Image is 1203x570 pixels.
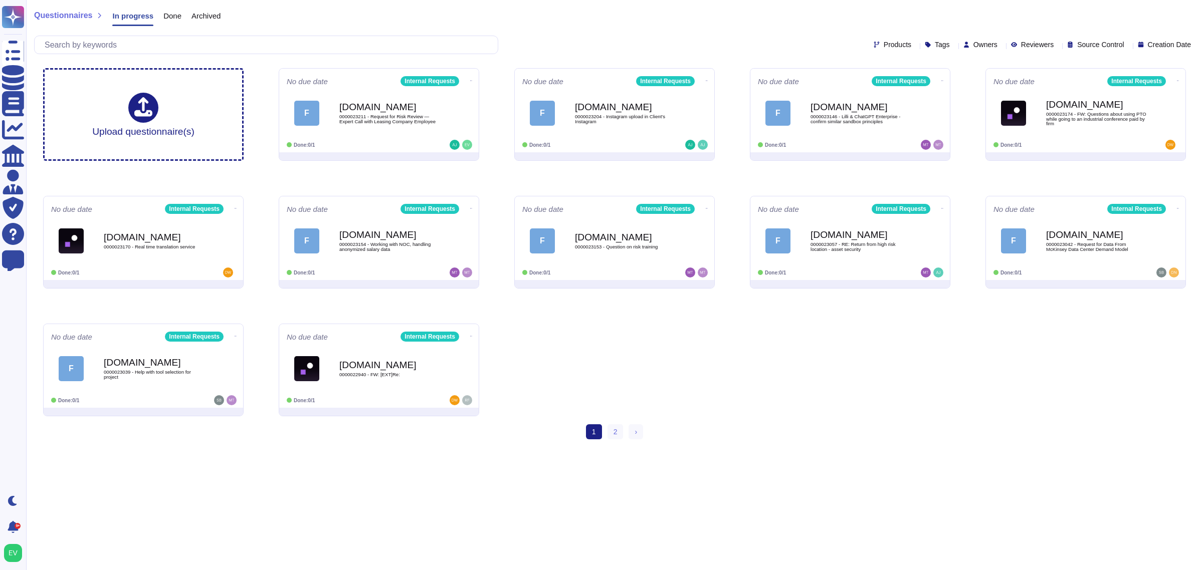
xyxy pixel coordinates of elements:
img: Logo [1001,101,1026,126]
span: 0000023153 - Question on risk training [575,244,675,249]
span: Done: 0/1 [765,142,786,148]
span: › [635,428,637,436]
span: Done: 0/1 [1000,270,1022,275]
span: Done: 0/1 [529,270,550,275]
div: F [294,101,319,126]
span: No due date [287,333,328,341]
div: Internal Requests [400,332,459,342]
img: user [223,267,233,277]
span: No due date [522,205,563,213]
img: user [462,140,472,150]
img: user [933,140,943,150]
span: Done: 0/1 [294,398,315,403]
div: Internal Requests [636,204,695,214]
b: [DOMAIN_NAME] [339,102,440,112]
span: 0000022940 - FW: [EXT]Re: [339,372,440,377]
span: 0000023204 - Instagram upload in Client's Instagram [575,114,675,124]
b: [DOMAIN_NAME] [811,102,911,112]
b: [DOMAIN_NAME] [575,232,675,242]
span: No due date [287,205,328,213]
div: F [765,101,790,126]
div: F [59,356,84,381]
img: user [450,140,460,150]
img: user [921,140,931,150]
span: Done: 0/1 [765,270,786,275]
span: Done [163,12,181,20]
span: 0000023174 - FW: Questions about using PTO while going to an industrial conference paid by firm [1046,112,1146,126]
div: Upload questionnaire(s) [92,93,194,136]
span: No due date [993,205,1035,213]
div: Internal Requests [400,204,459,214]
span: Tags [935,41,950,48]
span: No due date [993,78,1035,85]
b: [DOMAIN_NAME] [104,358,204,367]
span: Reviewers [1021,41,1054,48]
span: 0000023146 - Lilli & ChatGPT Enterprise - confirm similar sandbox principles [811,114,911,124]
img: Logo [59,228,84,253]
span: No due date [758,205,799,213]
b: [DOMAIN_NAME] [1046,100,1146,109]
div: F [530,101,555,126]
span: 0000023042 - Request for Data From McKinsey Data Center Demand Model [1046,242,1146,251]
img: user [1156,267,1166,277]
img: Logo [294,356,319,381]
b: [DOMAIN_NAME] [1046,230,1146,239]
img: user [462,395,472,405]
b: [DOMAIN_NAME] [811,230,911,239]
img: user [450,267,460,277]
span: No due date [287,78,328,85]
span: 0000023170 - Real time translation service [104,244,204,249]
img: user [1165,140,1175,150]
span: No due date [51,205,92,213]
div: F [294,228,319,253]
div: Internal Requests [872,76,930,86]
img: user [921,267,931,277]
div: F [1001,228,1026,253]
span: 1 [586,424,602,439]
a: 2 [608,424,624,439]
span: Creation Date [1148,41,1191,48]
div: Internal Requests [165,204,224,214]
img: user [450,395,460,405]
img: user [933,267,943,277]
span: 0000023211 - Request for Risk Review — Expert Call with Leasing Company Employee [339,114,440,124]
img: user [462,267,472,277]
img: user [698,140,708,150]
span: Owners [973,41,997,48]
input: Search by keywords [40,36,498,54]
div: Internal Requests [400,76,459,86]
span: Done: 0/1 [1000,142,1022,148]
span: Archived [191,12,221,20]
button: user [2,542,29,564]
span: Done: 0/1 [294,270,315,275]
span: No due date [51,333,92,341]
div: Internal Requests [872,204,930,214]
b: [DOMAIN_NAME] [339,360,440,370]
span: Done: 0/1 [58,398,79,403]
img: user [685,140,695,150]
span: Done: 0/1 [58,270,79,275]
span: Products [884,41,911,48]
img: user [227,395,237,405]
div: 9+ [15,523,21,529]
div: F [765,228,790,253]
img: user [1169,267,1179,277]
div: Internal Requests [1107,76,1166,86]
span: No due date [522,78,563,85]
span: Done: 0/1 [529,142,550,148]
span: 0000023154 - Working with NOC, handling anonymized salary data [339,242,440,251]
span: 0000023039 - Help with tool selection for project [104,370,204,379]
b: [DOMAIN_NAME] [104,232,204,242]
span: In progress [112,12,153,20]
span: Source Control [1077,41,1124,48]
b: [DOMAIN_NAME] [575,102,675,112]
div: Internal Requests [636,76,695,86]
div: Internal Requests [1107,204,1166,214]
div: F [530,228,555,253]
div: Internal Requests [165,332,224,342]
b: [DOMAIN_NAME] [339,230,440,239]
span: 0000023057 - RE: Return from high risk location - asset security [811,242,911,251]
img: user [4,544,22,562]
img: user [698,267,708,277]
span: No due date [758,78,799,85]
